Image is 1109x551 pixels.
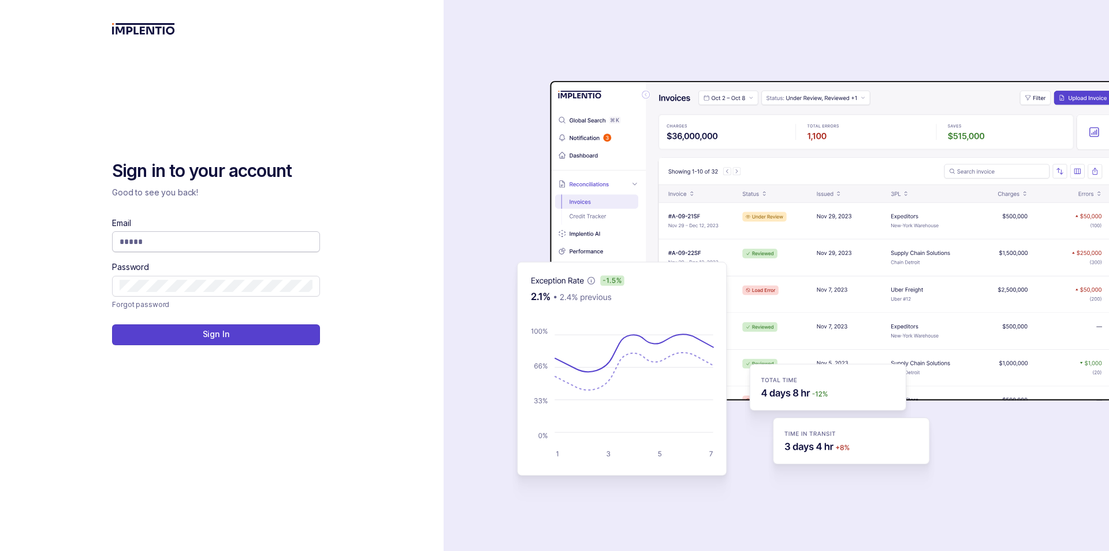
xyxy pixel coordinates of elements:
[112,299,169,310] p: Forgot password
[112,23,175,35] img: logo
[112,187,320,198] p: Good to see you back!
[112,217,131,229] label: Email
[112,299,169,310] a: Link Forgot password
[203,328,230,340] p: Sign In
[112,324,320,345] button: Sign In
[112,261,149,273] label: Password
[112,160,320,183] h2: Sign in to your account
